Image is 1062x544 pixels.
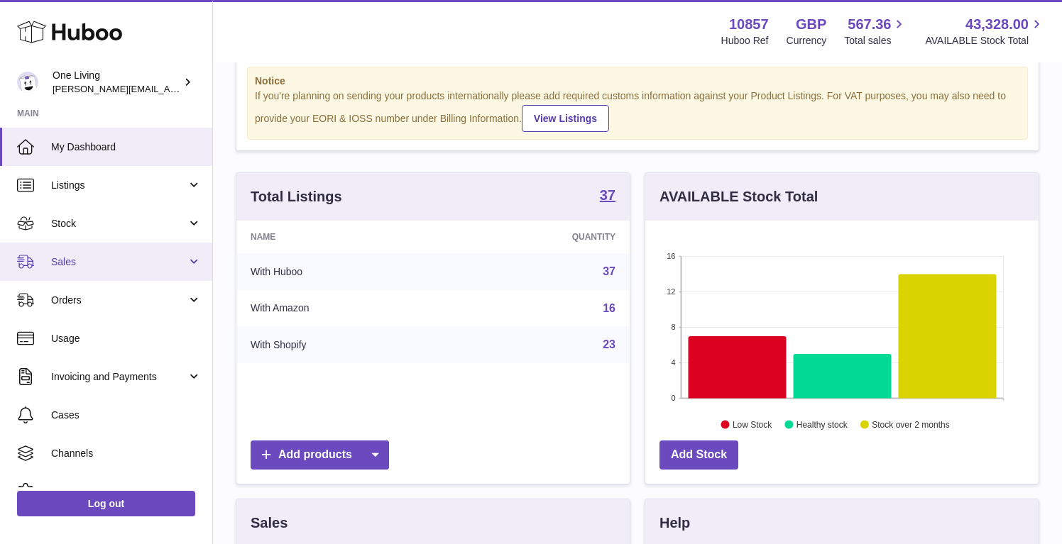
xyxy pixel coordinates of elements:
th: Name [236,221,451,253]
a: 43,328.00 AVAILABLE Stock Total [925,15,1045,48]
strong: Notice [255,74,1020,88]
span: Orders [51,294,187,307]
h3: Total Listings [251,187,342,206]
td: With Shopify [236,326,451,363]
a: 16 [603,302,615,314]
text: Stock over 2 months [872,419,949,429]
a: 37 [603,265,615,277]
text: Healthy stock [796,419,848,429]
span: Cases [51,409,202,422]
a: Add products [251,440,389,470]
td: With Huboo [236,253,451,290]
a: 37 [600,188,615,205]
div: Huboo Ref [721,34,769,48]
a: Log out [17,491,195,516]
h3: Help [659,514,690,533]
span: Invoicing and Payments [51,370,187,384]
strong: GBP [796,15,826,34]
span: Total sales [844,34,907,48]
text: 12 [667,287,675,296]
span: Settings [51,485,202,499]
text: 8 [671,323,675,331]
text: 0 [671,394,675,402]
span: Stock [51,217,187,231]
a: 567.36 Total sales [844,15,907,48]
a: Add Stock [659,440,738,470]
h3: AVAILABLE Stock Total [659,187,818,206]
span: Channels [51,447,202,460]
strong: 10857 [729,15,769,34]
img: Jessica@oneliving.com [17,72,38,93]
span: [PERSON_NAME][EMAIL_ADDRESS][DOMAIN_NAME] [53,83,285,94]
h3: Sales [251,514,288,533]
td: With Amazon [236,290,451,327]
th: Quantity [451,221,630,253]
span: 567.36 [848,15,891,34]
text: 4 [671,358,675,367]
text: 16 [667,252,675,260]
span: Listings [51,179,187,192]
span: AVAILABLE Stock Total [925,34,1045,48]
a: 23 [603,338,615,350]
text: Low Stock [733,419,772,429]
div: One Living [53,69,180,96]
span: 43,328.00 [965,15,1029,34]
span: Sales [51,255,187,269]
strong: 37 [600,188,615,202]
span: Usage [51,332,202,345]
div: Currency [787,34,827,48]
div: If you're planning on sending your products internationally please add required customs informati... [255,89,1020,132]
span: My Dashboard [51,140,202,154]
a: View Listings [522,105,609,132]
